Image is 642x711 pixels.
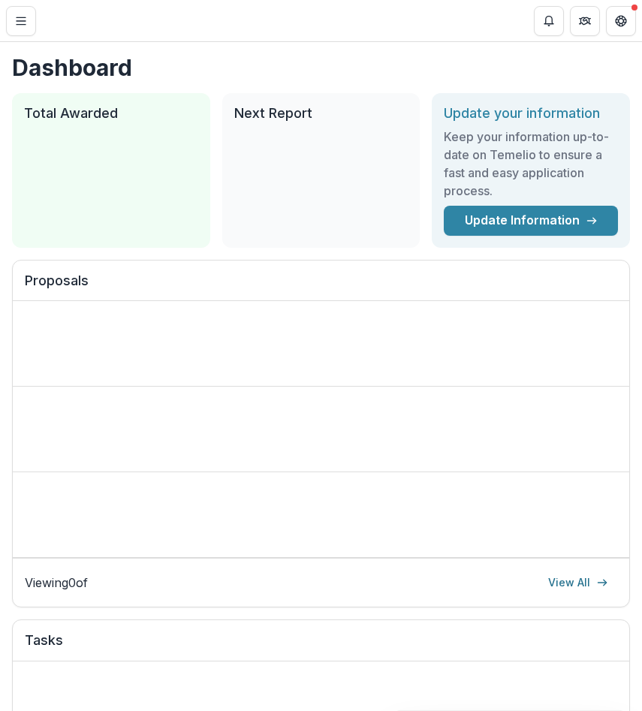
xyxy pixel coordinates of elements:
[6,6,36,36] button: Toggle Menu
[570,6,600,36] button: Partners
[606,6,636,36] button: Get Help
[25,632,617,661] h2: Tasks
[12,54,630,81] h1: Dashboard
[25,574,88,592] p: Viewing 0 of
[444,128,618,200] h3: Keep your information up-to-date on Temelio to ensure a fast and easy application process.
[234,105,408,122] h2: Next Report
[25,273,617,301] h2: Proposals
[24,105,198,122] h2: Total Awarded
[444,206,618,236] a: Update Information
[539,571,617,595] a: View All
[444,105,618,122] h2: Update your information
[534,6,564,36] button: Notifications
